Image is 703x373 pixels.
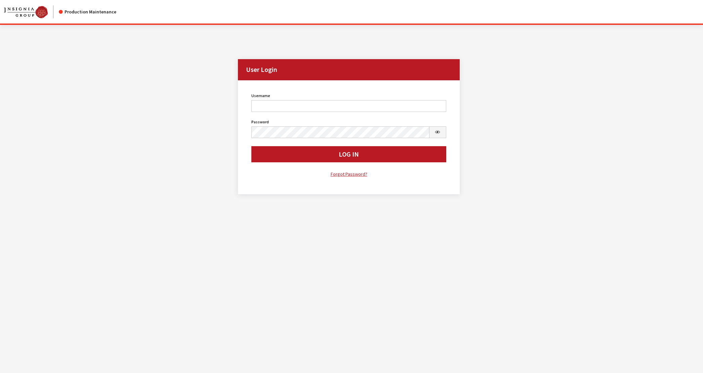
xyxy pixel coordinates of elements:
h2: User Login [238,59,460,80]
a: Forgot Password? [251,170,446,178]
div: Production Maintenance [59,8,116,15]
button: Show Password [429,126,447,138]
label: Username [251,93,270,99]
a: Insignia Group logo [4,5,59,18]
button: Log In [251,146,446,162]
label: Password [251,119,269,125]
img: Catalog Maintenance [4,6,48,18]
